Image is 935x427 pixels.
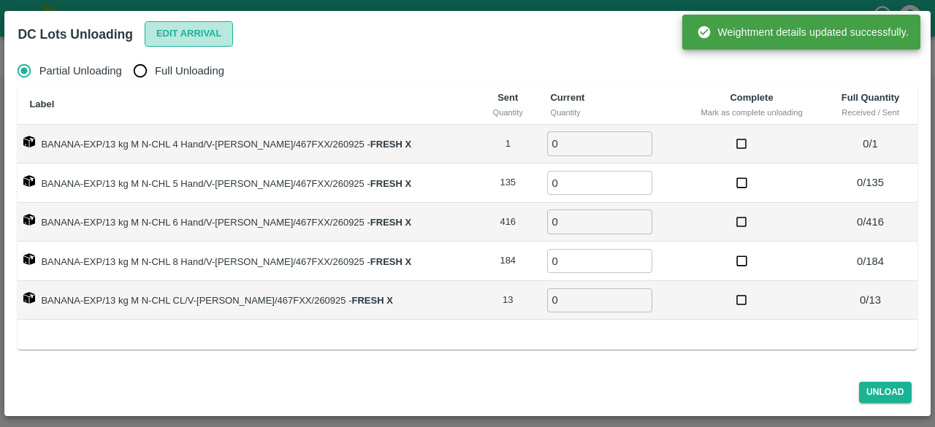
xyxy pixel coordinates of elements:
[497,92,518,103] b: Sent
[550,92,584,103] b: Current
[352,295,393,306] strong: FRESH X
[23,214,35,226] img: box
[829,174,911,191] p: 0 / 135
[18,125,477,164] td: BANANA-EXP/13 kg M N-CHL 4 Hand/V-[PERSON_NAME]/467FXX/260925 -
[477,125,538,164] td: 1
[477,242,538,281] td: 184
[730,92,773,103] b: Complete
[29,99,54,109] b: Label
[370,217,411,228] strong: FRESH X
[835,106,905,119] div: Received / Sent
[18,242,477,281] td: BANANA-EXP/13 kg M N-CHL 8 Hand/V-[PERSON_NAME]/467FXX/260925 -
[18,203,477,242] td: BANANA-EXP/13 kg M N-CHL 6 Hand/V-[PERSON_NAME]/467FXX/260925 -
[841,92,899,103] b: Full Quantity
[477,281,538,320] td: 13
[23,136,35,147] img: box
[370,139,411,150] strong: FRESH X
[39,63,122,79] span: Partial Unloading
[23,253,35,265] img: box
[859,382,912,403] button: Unload
[829,214,911,230] p: 0 / 416
[18,27,132,42] b: DC Lots Unloading
[145,21,234,47] button: Edit Arrival
[829,136,911,152] p: 0 / 1
[477,203,538,242] td: 416
[692,106,812,119] div: Mark as complete unloading
[477,164,538,203] td: 135
[547,249,652,273] input: 0
[489,106,527,119] div: Quantity
[370,256,411,267] strong: FRESH X
[155,63,224,79] span: Full Unloading
[23,175,35,187] img: box
[547,131,652,155] input: 0
[23,292,35,304] img: box
[829,253,911,269] p: 0 / 184
[18,164,477,203] td: BANANA-EXP/13 kg M N-CHL 5 Hand/V-[PERSON_NAME]/467FXX/260925 -
[829,292,911,308] p: 0 / 13
[697,19,909,45] div: Weightment details updated successfully.
[370,178,411,189] strong: FRESH X
[18,281,477,320] td: BANANA-EXP/13 kg M N-CHL CL/V-[PERSON_NAME]/467FXX/260925 -
[547,171,652,195] input: 0
[547,209,652,234] input: 0
[547,288,652,312] input: 0
[550,106,668,119] div: Quantity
